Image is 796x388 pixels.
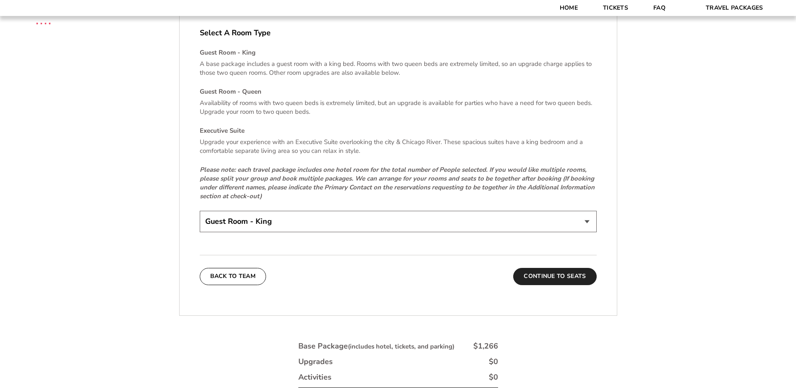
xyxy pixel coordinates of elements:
button: Continue To Seats [513,268,596,285]
h4: Guest Room - King [200,48,597,57]
h4: Executive Suite [200,126,597,135]
div: $0 [489,372,498,383]
div: Activities [298,372,331,383]
p: Availability of rooms with two queen beds is extremely limited, but an upgrade is available for p... [200,99,597,116]
div: Base Package [298,341,454,351]
small: (includes hotel, tickets, and parking) [348,342,454,351]
h4: Guest Room - Queen [200,87,597,96]
div: $1,266 [473,341,498,351]
img: CBS Sports Thanksgiving Classic [25,4,62,41]
label: Select A Room Type [200,28,597,38]
div: Upgrades [298,357,333,367]
p: Upgrade your experience with an Executive Suite overlooking the city & Chicago River. These spaci... [200,138,597,155]
em: Please note: each travel package includes one hotel room for the total number of People selected.... [200,165,595,200]
button: Back To Team [200,268,266,285]
div: $0 [489,357,498,367]
p: A base package includes a guest room with a king bed. Rooms with two queen beds are extremely lim... [200,60,597,77]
